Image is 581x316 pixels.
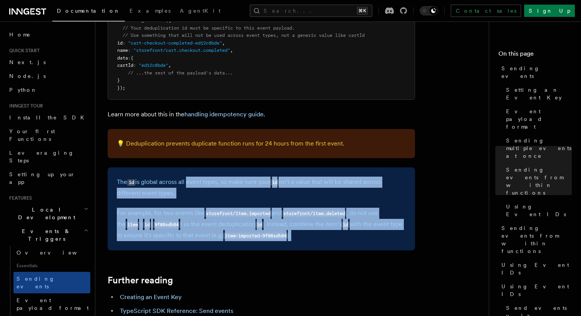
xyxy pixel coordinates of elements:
a: Using Event IDs [498,280,572,301]
a: Contact sales [451,5,521,17]
a: Setting an Event Key [503,83,572,104]
span: Sending events from within functions [501,224,572,255]
a: TypeScript SDK Reference: Send events [120,307,233,314]
span: Quick start [6,48,40,54]
span: Documentation [57,8,120,14]
span: , [222,40,225,46]
span: }); [117,85,125,91]
span: Sending multiple events at once [506,137,572,160]
a: Examples [125,2,175,21]
code: id [342,222,350,228]
span: : [123,40,125,46]
a: AgentKit [175,2,225,21]
a: Event payload format [13,293,90,315]
a: Sending events [13,272,90,293]
span: Next.js [9,59,46,65]
span: "cart-checkout-completed-ed12c8bde" [128,40,222,46]
a: Setting up your app [6,167,90,189]
span: Event payload format [17,297,89,311]
a: Next.js [6,55,90,69]
a: Creating an Event Key [120,293,182,301]
button: Search...⌘K [250,5,372,17]
p: Learn more about this in the . [108,109,415,120]
span: name [117,48,128,53]
span: } [117,78,120,83]
span: data [117,55,128,61]
span: Essentials [13,260,90,272]
span: // Your deduplication id must be specific to this event payload. [123,25,295,31]
span: Node.js [9,73,46,79]
span: , [168,63,171,68]
a: Sending events from within functions [498,221,572,258]
code: storefront/item.deleted [282,210,346,217]
code: item-imported-9f08sdh84 [223,233,288,239]
span: Events & Triggers [6,227,84,243]
button: Local Development [6,203,90,224]
a: Python [6,83,90,97]
a: Home [6,28,90,41]
a: Your first Functions [6,124,90,146]
code: storefront/item.imported [204,210,272,217]
a: Node.js [6,69,90,83]
a: Leveraging Steps [6,146,90,167]
code: id [271,179,279,186]
span: Your first Functions [9,128,55,142]
a: Documentation [52,2,125,22]
span: : [128,55,131,61]
code: id [143,222,151,228]
span: Home [9,31,31,38]
span: // Use something that will not be used across event types, not a generic value like cartId [123,33,365,38]
span: : [128,48,131,53]
p: The is global across all event types, so make sure your isn't a value that will be shared across ... [117,177,406,199]
code: id [256,222,264,228]
span: // ...the rest of the payload's data... [128,70,233,76]
a: Install the SDK [6,111,90,124]
span: , [230,48,233,53]
span: : [133,63,136,68]
span: Sending events [501,65,572,80]
span: Using Event IDs [501,261,572,276]
p: For example, for two events like and , do not use the 's ( ) as the event deduplication . Instead... [117,208,406,241]
span: Sending events from within functions [506,166,572,197]
span: AgentKit [180,8,221,14]
span: Inngest tour [6,103,43,109]
span: Local Development [6,206,84,221]
span: { [131,55,133,61]
kbd: ⌘K [357,7,368,15]
h4: On this page [498,49,572,61]
code: id [127,179,135,186]
button: Toggle dark mode [420,6,438,15]
a: Further reading [108,275,173,286]
a: handling idempotency guide [184,111,264,118]
span: Sending events [17,276,55,290]
span: Examples [129,8,171,14]
span: Overview [17,250,96,256]
span: Setting an Event Key [506,86,572,101]
a: Using Event IDs [503,200,572,221]
p: 💡 Deduplication prevents duplicate function runs for 24 hours from the first event. [117,138,406,149]
span: "ed12c8bde" [139,63,168,68]
span: Leveraging Steps [9,150,74,164]
a: Sending events [498,61,572,83]
span: Install the SDK [9,114,89,121]
button: Events & Triggers [6,224,90,246]
span: cartId [117,63,133,68]
a: Using Event IDs [498,258,572,280]
a: Event payload format [503,104,572,134]
code: 9f08sdh84 [153,222,180,228]
a: Sending events from within functions [503,163,572,200]
a: Sending multiple events at once [503,134,572,163]
span: Using Event IDs [506,203,572,218]
span: Python [9,87,37,93]
a: Overview [13,246,90,260]
span: Event payload format [506,108,572,131]
span: Features [6,195,32,201]
span: id [117,40,123,46]
code: item [126,222,139,228]
span: Setting up your app [9,171,75,185]
span: "storefront/cart.checkout.completed" [133,48,230,53]
a: Sign Up [524,5,575,17]
span: Using Event IDs [501,283,572,298]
